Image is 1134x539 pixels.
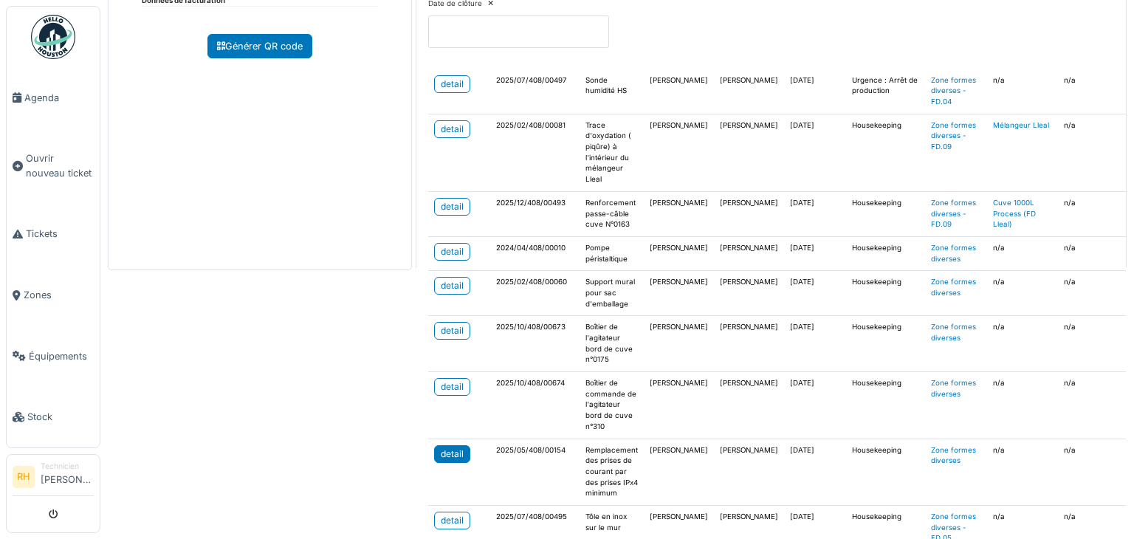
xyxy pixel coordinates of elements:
[441,200,464,213] div: detail
[29,349,94,363] span: Équipements
[434,277,470,295] a: detail
[846,114,925,191] td: Housekeeping
[846,439,925,505] td: Housekeeping
[441,324,464,337] div: detail
[580,439,644,505] td: Remplacement des prises de courant par des prises IPx4 minimum
[644,69,714,114] td: [PERSON_NAME]
[41,461,94,472] div: Technicien
[931,446,976,465] a: Zone formes diverses
[846,236,925,270] td: Housekeeping
[441,447,464,461] div: detail
[490,316,580,372] td: 2025/10/408/00673
[644,372,714,439] td: [PERSON_NAME]
[24,91,94,105] span: Agenda
[987,439,1058,505] td: n/a
[644,439,714,505] td: [PERSON_NAME]
[434,445,470,463] a: detail
[931,121,976,151] a: Zone formes diverses - FD.09
[31,15,75,59] img: Badge_color-CXgf-gQk.svg
[784,69,846,114] td: [DATE]
[434,512,470,529] a: detail
[434,120,470,138] a: detail
[644,191,714,236] td: [PERSON_NAME]
[580,316,644,372] td: Boîtier de l'agitateur bord de cuve n°0175
[490,236,580,270] td: 2024/04/408/00010
[580,69,644,114] td: Sonde humidité HS
[846,191,925,236] td: Housekeeping
[846,271,925,316] td: Housekeeping
[434,75,470,93] a: detail
[714,191,784,236] td: [PERSON_NAME]
[846,372,925,439] td: Housekeeping
[987,271,1058,316] td: n/a
[987,69,1058,114] td: n/a
[441,514,464,527] div: detail
[13,466,35,488] li: RH
[7,128,100,204] a: Ouvrir nouveau ticket
[987,372,1058,439] td: n/a
[644,236,714,270] td: [PERSON_NAME]
[490,191,580,236] td: 2025/12/408/00493
[846,316,925,372] td: Housekeeping
[644,316,714,372] td: [PERSON_NAME]
[434,243,470,261] a: detail
[490,271,580,316] td: 2025/02/408/00060
[784,271,846,316] td: [DATE]
[784,191,846,236] td: [DATE]
[714,439,784,505] td: [PERSON_NAME]
[714,69,784,114] td: [PERSON_NAME]
[714,316,784,372] td: [PERSON_NAME]
[207,34,312,58] a: Générer QR code
[987,236,1058,270] td: n/a
[784,316,846,372] td: [DATE]
[441,279,464,292] div: detail
[784,236,846,270] td: [DATE]
[441,78,464,91] div: detail
[580,271,644,316] td: Support mural pour sac d'emballage
[987,316,1058,372] td: n/a
[490,439,580,505] td: 2025/05/408/00154
[7,326,100,387] a: Équipements
[27,410,94,424] span: Stock
[931,244,976,263] a: Zone formes diverses
[26,151,94,179] span: Ouvrir nouveau ticket
[580,191,644,236] td: Renforcement passe-câble cuve N°0163
[993,199,1036,228] a: Cuve 1000L Process (FD Lleal)
[784,114,846,191] td: [DATE]
[931,199,976,228] a: Zone formes diverses - FD.09
[490,372,580,439] td: 2025/10/408/00674
[931,379,976,398] a: Zone formes diverses
[784,439,846,505] td: [DATE]
[931,278,976,297] a: Zone formes diverses
[931,76,976,106] a: Zone formes diverses - FD.04
[580,236,644,270] td: Pompe péristaltique
[441,123,464,136] div: detail
[434,198,470,216] a: detail
[931,323,976,342] a: Zone formes diverses
[7,67,100,128] a: Agenda
[24,288,94,302] span: Zones
[434,378,470,396] a: detail
[644,271,714,316] td: [PERSON_NAME]
[490,69,580,114] td: 2025/07/408/00497
[580,114,644,191] td: Trace d'oxydation ( piqûre) à l'intérieur du mélangeur Lleal
[490,114,580,191] td: 2025/02/408/00081
[993,121,1049,129] a: Mélangeur Lleal
[714,372,784,439] td: [PERSON_NAME]
[41,461,94,492] li: [PERSON_NAME]
[441,380,464,394] div: detail
[714,114,784,191] td: [PERSON_NAME]
[434,322,470,340] a: detail
[13,461,94,496] a: RH Technicien[PERSON_NAME]
[644,114,714,191] td: [PERSON_NAME]
[441,245,464,258] div: detail
[26,227,94,241] span: Tickets
[714,271,784,316] td: [PERSON_NAME]
[7,264,100,326] a: Zones
[580,372,644,439] td: Boîtier de commande de l'agitateur bord de cuve n°310
[7,387,100,448] a: Stock
[714,236,784,270] td: [PERSON_NAME]
[784,372,846,439] td: [DATE]
[7,204,100,265] a: Tickets
[846,69,925,114] td: Urgence : Arrêt de production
